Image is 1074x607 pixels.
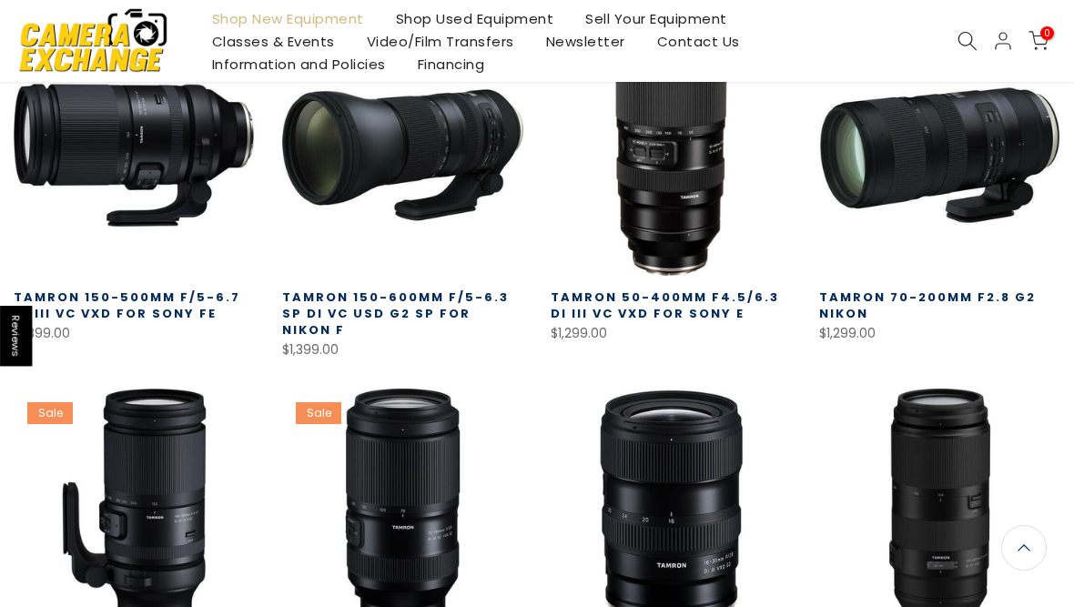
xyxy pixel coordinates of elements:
[282,288,509,339] a: Tamron 150-600mm f/5-6.3 SP Di VC USD G2 SP for Nikon F
[641,30,755,53] a: Contact Us
[196,30,350,53] a: Classes & Events
[380,7,570,30] a: Shop Used Equipment
[350,30,530,53] a: Video/Film Transfers
[282,339,523,361] div: $1,399.00
[1001,525,1047,571] a: Back to the top
[530,30,641,53] a: Newsletter
[570,7,744,30] a: Sell Your Equipment
[14,322,255,345] div: $1,399.00
[196,53,401,76] a: Information and Policies
[14,288,240,322] a: Tamron 150-500mm f/5-6.7 Di III VC VXD for Sony FE
[1028,31,1049,51] a: 0
[196,7,380,30] a: Shop New Equipment
[551,322,792,345] div: $1,299.00
[819,322,1060,345] div: $1,299.00
[819,288,1036,322] a: Tamron 70-200MM F2.8 G2 Nikon
[1040,26,1054,40] span: 0
[551,288,779,322] a: Tamron 50-400mm f4.5/6.3 Di III VC VXD for Sony E
[401,53,501,76] a: Financing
